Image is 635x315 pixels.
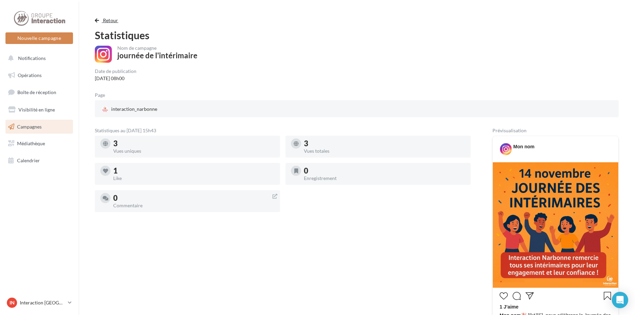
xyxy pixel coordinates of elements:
[4,85,74,100] a: Boîte de réception
[4,51,72,65] button: Notifications
[17,89,56,95] span: Boîte de réception
[18,72,42,78] span: Opérations
[4,153,74,168] a: Calendrier
[10,299,15,306] span: IN
[492,128,619,133] div: Prévisualisation
[18,107,55,112] span: Visibilité en ligne
[95,93,110,97] div: Page
[17,123,42,129] span: Campagnes
[526,292,534,300] svg: Partager la publication
[117,46,197,50] div: Nom de campagne
[100,104,159,115] div: interaction_narbonne
[304,167,465,175] div: 0
[4,120,74,134] a: Campagnes
[304,140,465,147] div: 3
[5,32,73,44] button: Nouvelle campagne
[18,55,46,61] span: Notifications
[100,104,271,115] a: interaction_narbonne
[4,68,74,82] a: Opérations
[500,292,508,300] svg: J’aime
[4,103,74,117] a: Visibilité en ligne
[113,140,275,147] div: 3
[113,194,275,202] div: 0
[95,69,136,74] div: Date de publication
[95,16,121,25] button: Retour
[513,292,521,300] svg: Commenter
[95,128,471,133] div: Statistiques au [DATE] 15h43
[612,292,628,308] div: Open Intercom Messenger
[513,143,534,150] div: Mon nom
[117,52,197,59] div: journée de l'intérimaire
[304,149,465,153] div: Vues totales
[4,136,74,151] a: Médiathèque
[304,176,465,181] div: Enregistrement
[113,176,275,181] div: Like
[5,296,73,309] a: IN Interaction [GEOGRAPHIC_DATA]
[500,303,611,312] div: 1 J’aime
[20,299,65,306] p: Interaction [GEOGRAPHIC_DATA]
[103,17,118,23] span: Retour
[17,140,45,146] span: Médiathèque
[95,75,136,82] div: [DATE] 08h00
[113,149,275,153] div: Vues uniques
[113,203,275,208] div: Commentaire
[603,292,611,300] svg: Enregistrer
[113,167,275,175] div: 1
[17,157,40,163] span: Calendrier
[95,30,619,40] div: Statistiques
